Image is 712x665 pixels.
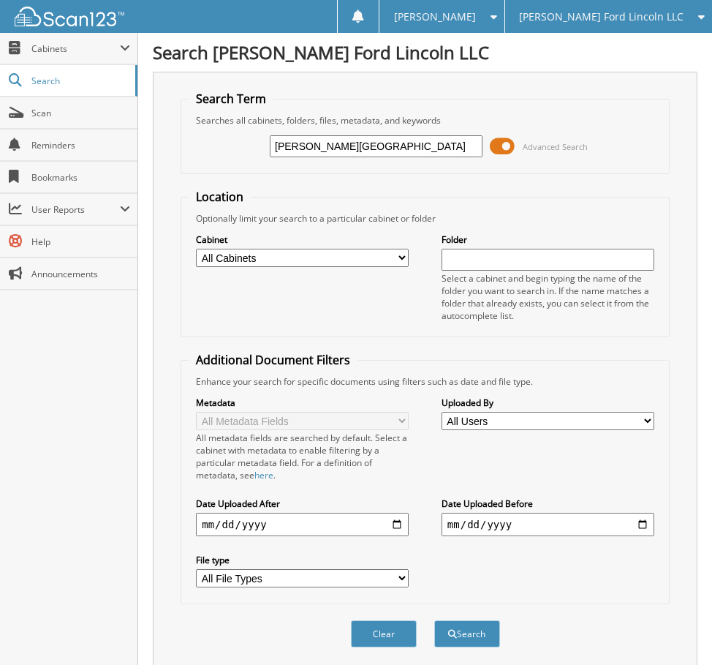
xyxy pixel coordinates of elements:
div: Optionally limit your search to a particular cabinet or folder [189,212,662,225]
label: Date Uploaded Before [442,497,654,510]
label: Date Uploaded After [196,497,409,510]
label: Uploaded By [442,397,654,409]
button: Search [434,620,500,647]
span: [PERSON_NAME] Ford Lincoln LLC [519,12,683,21]
span: Bookmarks [31,171,130,184]
a: here [254,469,273,481]
img: scan123-logo-white.svg [15,7,124,26]
span: Cabinets [31,42,120,55]
div: Select a cabinet and begin typing the name of the folder you want to search in. If the name match... [442,272,654,322]
span: Help [31,236,130,248]
span: Advanced Search [523,141,588,152]
label: Cabinet [196,233,409,246]
h1: Search [PERSON_NAME] Ford Lincoln LLC [153,40,697,64]
label: Metadata [196,397,409,409]
span: Reminders [31,139,130,151]
iframe: Chat Widget [639,595,712,665]
legend: Search Term [189,91,273,107]
button: Clear [351,620,417,647]
div: Searches all cabinets, folders, files, metadata, and keywords [189,114,662,127]
span: Announcements [31,268,130,280]
input: start [196,513,409,536]
label: Folder [442,233,654,246]
label: File type [196,554,409,566]
div: All metadata fields are searched by default. Select a cabinet with metadata to enable filtering b... [196,432,409,481]
legend: Additional Document Filters [189,352,357,368]
span: Scan [31,107,130,119]
input: end [442,513,654,536]
div: Enhance your search for specific documents using filters such as date and file type. [189,375,662,388]
span: User Reports [31,203,120,216]
legend: Location [189,189,251,205]
span: [PERSON_NAME] [394,12,476,21]
span: Search [31,75,128,87]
